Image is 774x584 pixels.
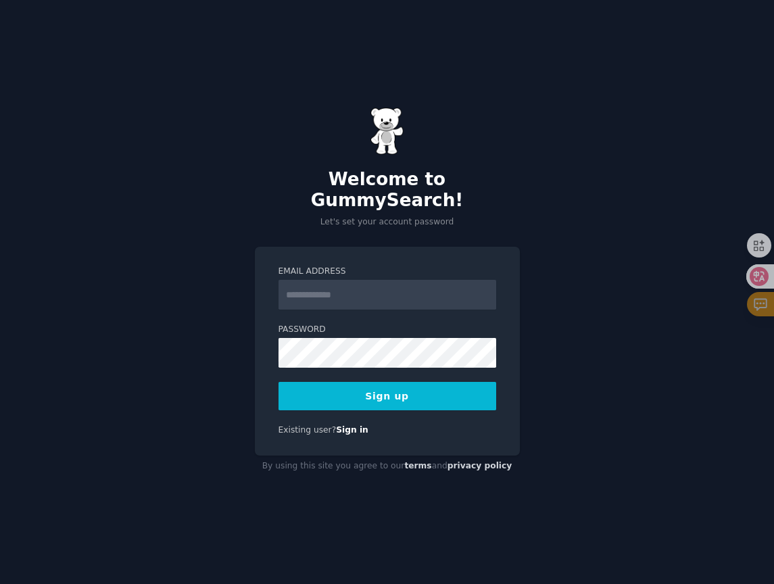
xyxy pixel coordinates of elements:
label: Password [279,324,496,336]
div: By using this site you agree to our and [255,456,520,477]
label: Email Address [279,266,496,278]
span: Existing user? [279,425,337,435]
a: privacy policy [448,461,512,470]
button: Sign up [279,382,496,410]
a: terms [404,461,431,470]
a: Sign in [336,425,368,435]
p: Let's set your account password [255,216,520,228]
img: Gummy Bear [370,107,404,155]
h2: Welcome to GummySearch! [255,169,520,212]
